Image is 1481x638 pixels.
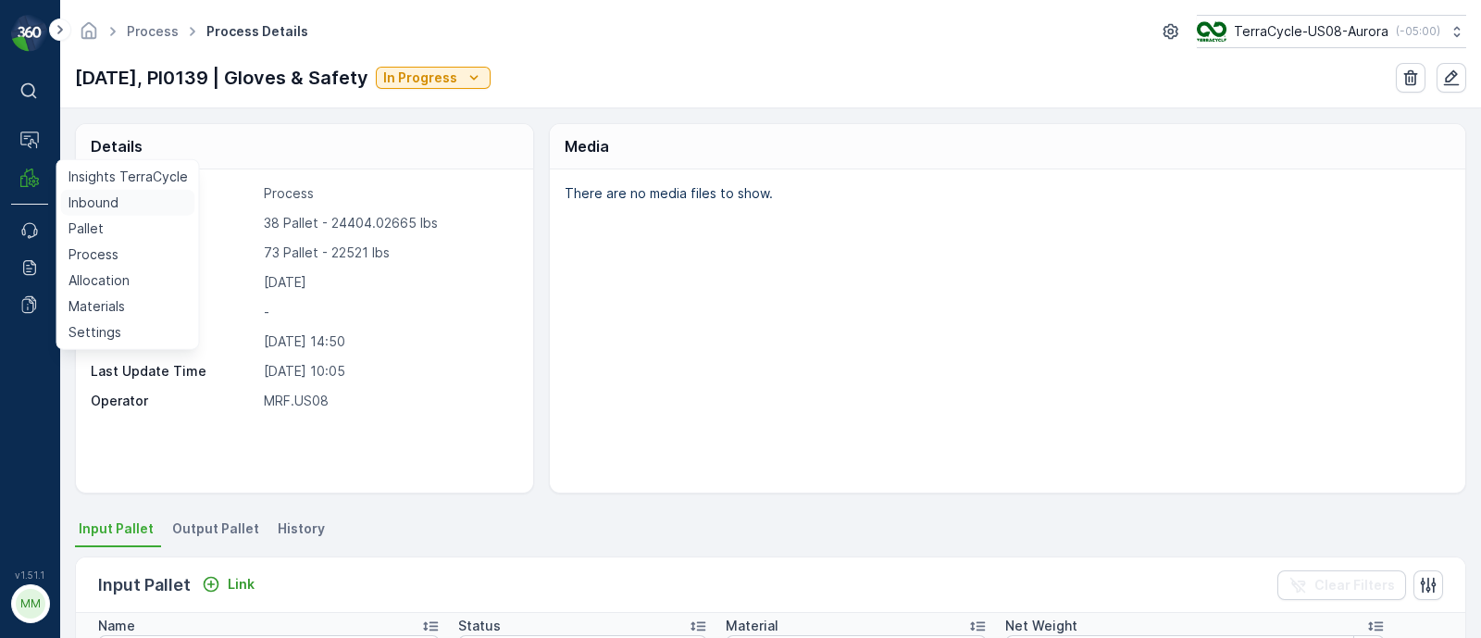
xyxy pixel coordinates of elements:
span: Input Pallet [79,519,154,538]
p: [DATE] 14:50 [264,332,513,351]
img: image_ci7OI47.png [1197,21,1226,42]
img: logo [11,15,48,52]
span: Output Pallet [172,519,259,538]
p: Material [726,617,778,635]
p: Input Pallet [98,572,191,598]
p: [DATE], PI0139 | Gloves & Safety [75,64,368,92]
p: Process [264,184,513,203]
span: v 1.51.1 [11,569,48,581]
button: In Progress [376,67,491,89]
p: ( -05:00 ) [1396,24,1440,39]
div: MM [16,589,45,619]
button: TerraCycle-US08-Aurora(-05:00) [1197,15,1466,48]
p: Details [91,135,143,157]
p: - [264,303,513,321]
p: MRF.US08 [264,392,513,410]
p: Operator [91,392,256,410]
p: Status [458,617,501,635]
button: MM [11,584,48,623]
button: Link [194,573,262,595]
p: Net Weight [1005,617,1077,635]
a: Homepage [79,28,99,44]
p: [DATE] 10:05 [264,362,513,381]
p: 38 Pallet - 24404.02665 lbs [264,214,513,232]
p: Clear Filters [1314,576,1395,594]
a: Process [127,23,179,39]
p: In Progress [383,69,457,87]
span: Process Details [203,22,312,41]
p: Last Update Time [91,362,256,381]
span: History [278,519,325,538]
button: Clear Filters [1277,570,1406,600]
p: TerraCycle-US08-Aurora [1234,22,1388,41]
p: Media [565,135,609,157]
p: [DATE] [264,273,513,292]
p: There are no media files to show. [565,184,1446,203]
p: Link [228,575,255,594]
p: 73 Pallet - 22521 lbs [264,244,513,262]
p: Name [98,617,135,635]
